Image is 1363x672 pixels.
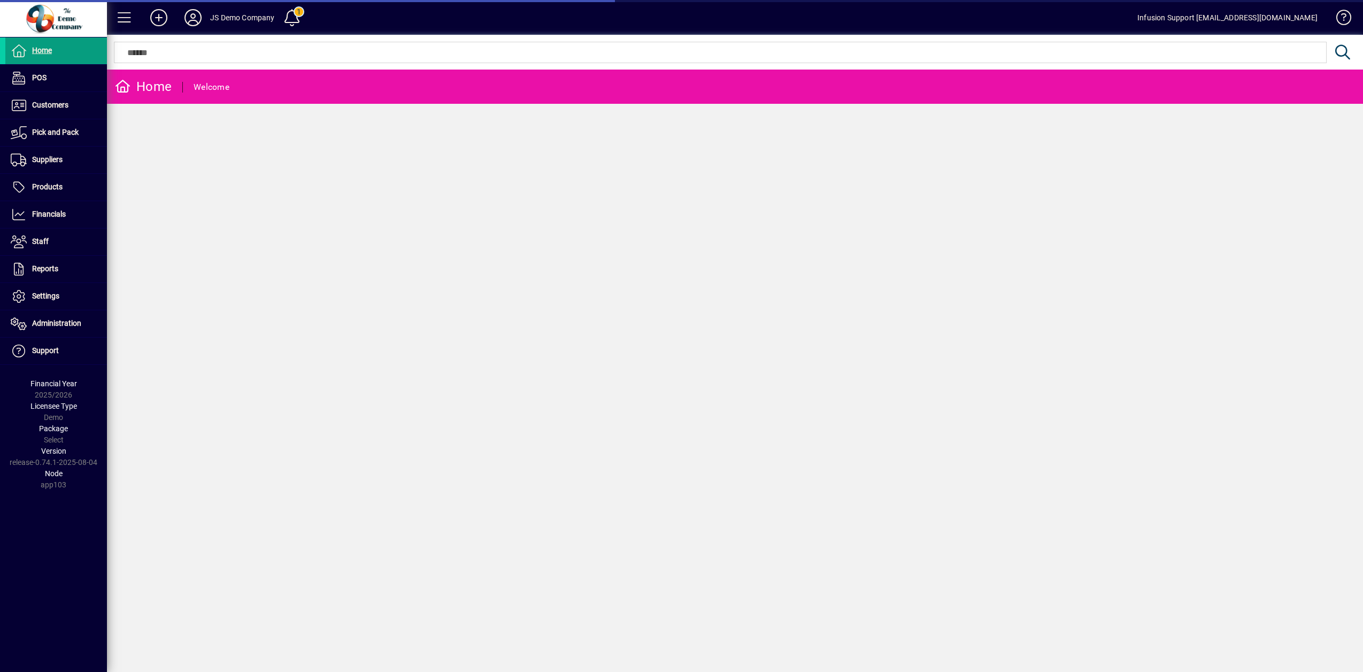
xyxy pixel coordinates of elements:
[32,319,81,327] span: Administration
[32,46,52,55] span: Home
[32,264,58,273] span: Reports
[30,379,77,388] span: Financial Year
[210,9,275,26] div: JS Demo Company
[41,447,66,455] span: Version
[5,283,107,310] a: Settings
[5,338,107,364] a: Support
[30,402,77,410] span: Licensee Type
[32,101,68,109] span: Customers
[5,92,107,119] a: Customers
[5,65,107,91] a: POS
[1137,9,1318,26] div: Infusion Support [EMAIL_ADDRESS][DOMAIN_NAME]
[5,147,107,173] a: Suppliers
[194,79,229,96] div: Welcome
[32,182,63,191] span: Products
[32,292,59,300] span: Settings
[32,155,63,164] span: Suppliers
[5,174,107,201] a: Products
[142,8,176,27] button: Add
[176,8,210,27] button: Profile
[32,346,59,355] span: Support
[32,237,49,246] span: Staff
[115,78,172,95] div: Home
[5,119,107,146] a: Pick and Pack
[32,73,47,82] span: POS
[5,201,107,228] a: Financials
[32,128,79,136] span: Pick and Pack
[5,310,107,337] a: Administration
[5,256,107,282] a: Reports
[45,469,63,478] span: Node
[32,210,66,218] span: Financials
[39,424,68,433] span: Package
[5,228,107,255] a: Staff
[1328,2,1350,37] a: Knowledge Base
